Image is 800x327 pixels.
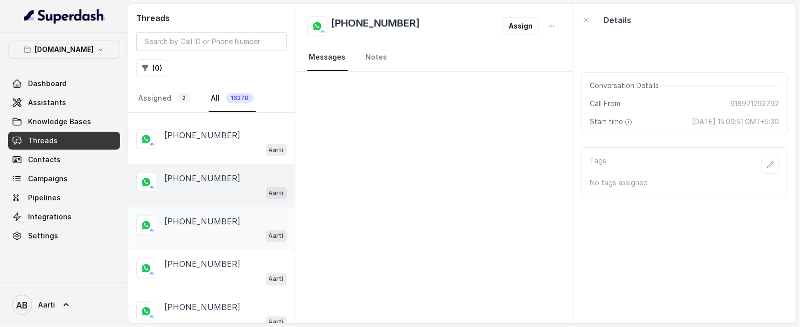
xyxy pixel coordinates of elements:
a: Dashboard [8,75,120,93]
p: Tags [590,156,606,174]
span: Pipelines [28,193,61,203]
a: Threads [8,132,120,150]
p: Aarti [269,231,284,241]
span: Contacts [28,155,61,165]
span: Call From [590,99,620,109]
h2: Threads [136,12,287,24]
p: [PHONE_NUMBER] [164,129,240,141]
button: Assign [503,17,539,35]
a: Integrations [8,208,120,226]
span: Knowledge Bases [28,117,91,127]
span: Campaigns [28,174,68,184]
a: Aarti [8,291,120,319]
h2: [PHONE_NUMBER] [331,16,421,36]
a: Settings [8,227,120,245]
button: [DOMAIN_NAME] [8,41,120,59]
text: AB [17,300,28,310]
p: Aarti [269,188,284,198]
span: Settings [28,231,58,241]
span: Dashboard [28,79,67,89]
p: [PHONE_NUMBER] [164,258,240,270]
input: Search by Call ID or Phone Number [136,32,287,51]
span: Integrations [28,212,72,222]
span: Conversation Details [590,81,663,91]
p: No tags assigned [590,178,779,188]
a: Knowledge Bases [8,113,120,131]
span: [DATE] 15:09:51 GMT+5:30 [692,117,779,127]
span: Aarti [38,300,55,310]
p: [PHONE_NUMBER] [164,215,240,227]
p: Aarti [269,274,284,284]
nav: Tabs [307,44,561,71]
span: Assistants [28,98,66,108]
p: Aarti [269,145,284,155]
a: All16378 [209,85,256,112]
p: [PHONE_NUMBER] [164,172,240,184]
button: (0) [136,59,168,77]
p: [DOMAIN_NAME] [35,44,94,56]
a: Pipelines [8,189,120,207]
p: Details [603,14,631,26]
img: light.svg [24,8,105,24]
span: 918971292792 [731,99,779,109]
span: 2 [177,93,191,103]
a: Assigned2 [136,85,193,112]
a: Assistants [8,94,120,112]
span: Threads [28,136,58,146]
a: Notes [364,44,389,71]
nav: Tabs [136,85,287,112]
span: 16378 [226,93,254,103]
a: Campaigns [8,170,120,188]
a: Messages [307,44,348,71]
a: Contacts [8,151,120,169]
p: [PHONE_NUMBER] [164,301,240,313]
span: Start time [590,117,635,127]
